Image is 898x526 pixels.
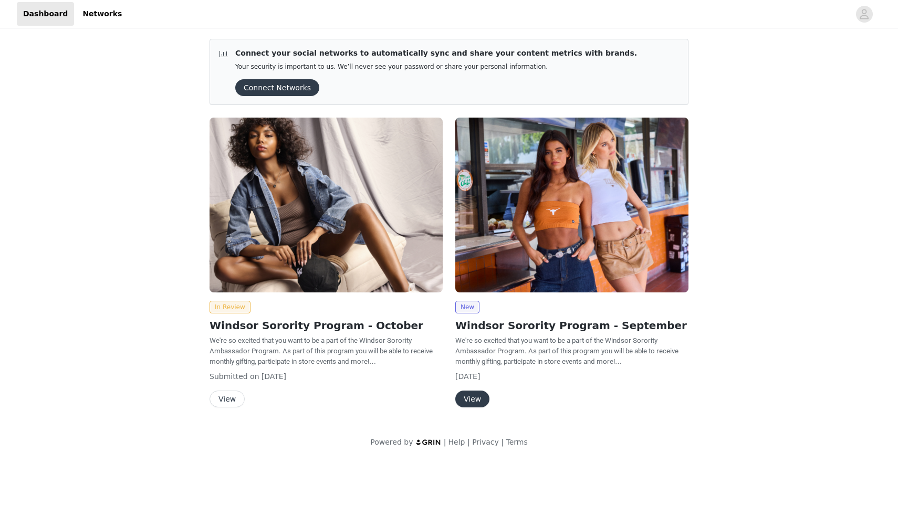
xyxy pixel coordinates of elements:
span: New [455,301,479,313]
a: View [210,395,245,403]
img: Windsor [455,118,688,292]
a: Terms [506,438,527,446]
div: avatar [859,6,869,23]
span: | [444,438,446,446]
p: Your security is important to us. We’ll never see your password or share your personal information. [235,63,637,71]
a: Privacy [472,438,499,446]
span: | [467,438,470,446]
p: Connect your social networks to automatically sync and share your content metrics with brands. [235,48,637,59]
span: Submitted on [210,372,259,381]
span: We're so excited that you want to be a part of the Windsor Sorority Ambassador Program. As part o... [455,336,678,365]
a: Networks [76,2,128,26]
img: logo [415,439,442,446]
span: [DATE] [455,372,480,381]
span: We're so excited that you want to be a part of the Windsor Sorority Ambassador Program. As part o... [210,336,433,365]
a: View [455,395,489,403]
h2: Windsor Sorority Program - October [210,318,443,333]
span: Powered by [370,438,413,446]
button: Connect Networks [235,79,319,96]
span: | [501,438,504,446]
span: In Review [210,301,250,313]
button: View [455,391,489,407]
span: [DATE] [262,372,286,381]
img: Windsor [210,118,443,292]
button: View [210,391,245,407]
a: Dashboard [17,2,74,26]
a: Help [448,438,465,446]
h2: Windsor Sorority Program - September [455,318,688,333]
